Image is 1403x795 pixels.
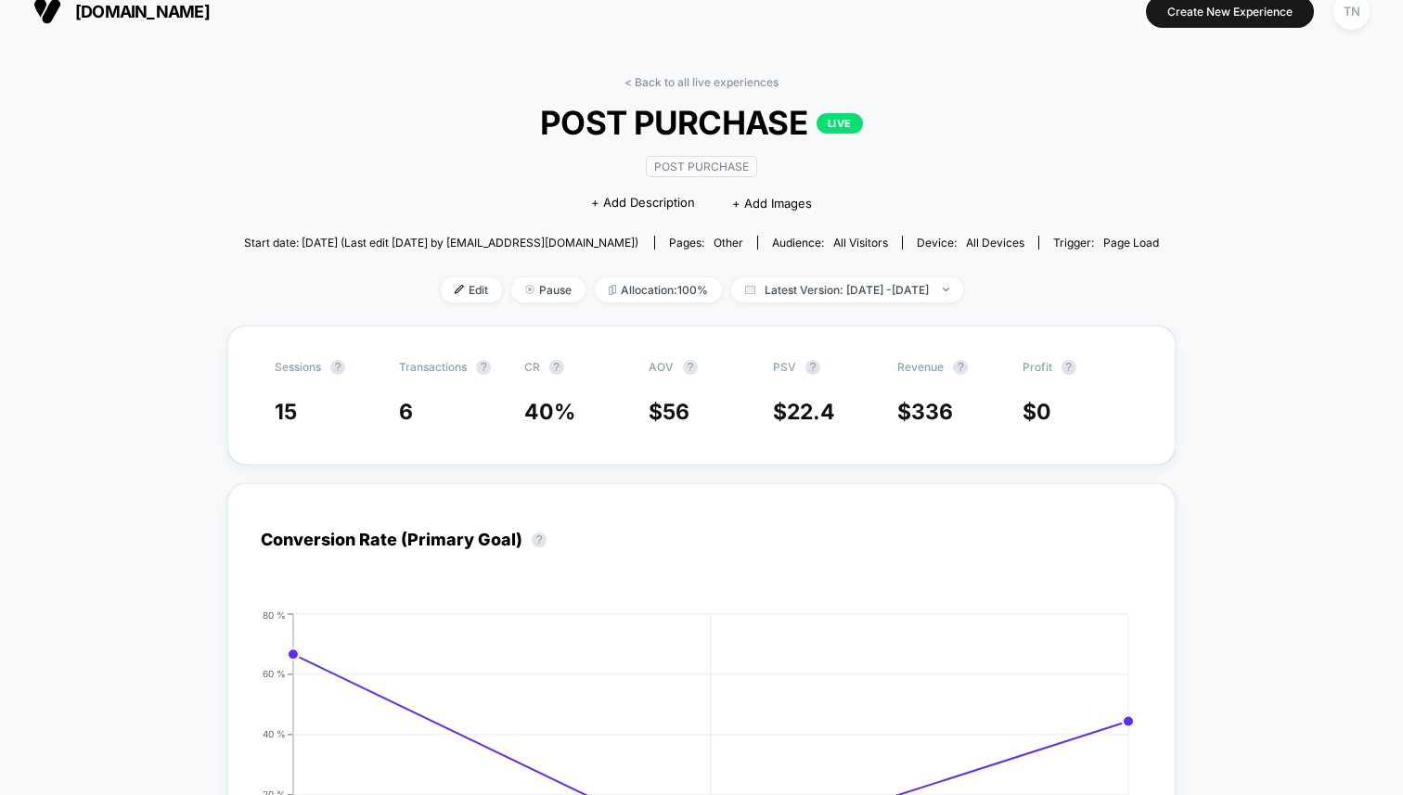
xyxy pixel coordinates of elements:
[1103,236,1159,250] span: Page Load
[897,360,944,374] span: Revenue
[1023,399,1051,425] span: $
[773,360,796,374] span: PSV
[441,277,502,302] span: Edit
[966,236,1024,250] span: all devices
[732,196,812,211] span: + Add Images
[646,156,757,177] span: Post Purchase
[532,532,547,547] button: ?
[244,236,638,250] span: Start date: [DATE] (Last edit [DATE] by [EMAIL_ADDRESS][DOMAIN_NAME])
[549,360,564,375] button: ?
[943,288,949,291] img: end
[1036,399,1051,425] span: 0
[714,236,743,250] span: other
[595,277,722,302] span: Allocation: 100%
[745,285,755,294] img: calendar
[525,285,534,294] img: end
[649,399,689,425] span: $
[683,360,698,375] button: ?
[261,530,556,549] div: Conversion Rate (Primary Goal)
[805,360,820,375] button: ?
[524,360,540,374] span: CR
[787,399,835,425] span: 22.4
[275,399,297,425] span: 15
[953,360,968,375] button: ?
[275,360,321,374] span: Sessions
[263,728,286,739] tspan: 40 %
[476,360,491,375] button: ?
[731,277,963,302] span: Latest Version: [DATE] - [DATE]
[75,2,210,21] span: [DOMAIN_NAME]
[1053,236,1159,250] div: Trigger:
[669,236,743,250] div: Pages:
[263,609,286,620] tspan: 80 %
[290,103,1113,142] span: POST PURCHASE
[1023,360,1052,374] span: Profit
[911,399,953,425] span: 336
[399,399,413,425] span: 6
[1062,360,1076,375] button: ?
[773,399,835,425] span: $
[263,668,286,679] tspan: 60 %
[511,277,586,302] span: Pause
[455,285,464,294] img: edit
[649,360,674,374] span: AOV
[399,360,467,374] span: Transactions
[330,360,345,375] button: ?
[897,399,953,425] span: $
[833,236,888,250] span: All Visitors
[663,399,689,425] span: 56
[524,399,575,425] span: 40 %
[772,236,888,250] div: Audience:
[624,75,779,89] a: < Back to all live experiences
[609,285,616,295] img: rebalance
[902,236,1038,250] span: Device:
[591,194,695,212] span: + Add Description
[817,113,863,134] p: LIVE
